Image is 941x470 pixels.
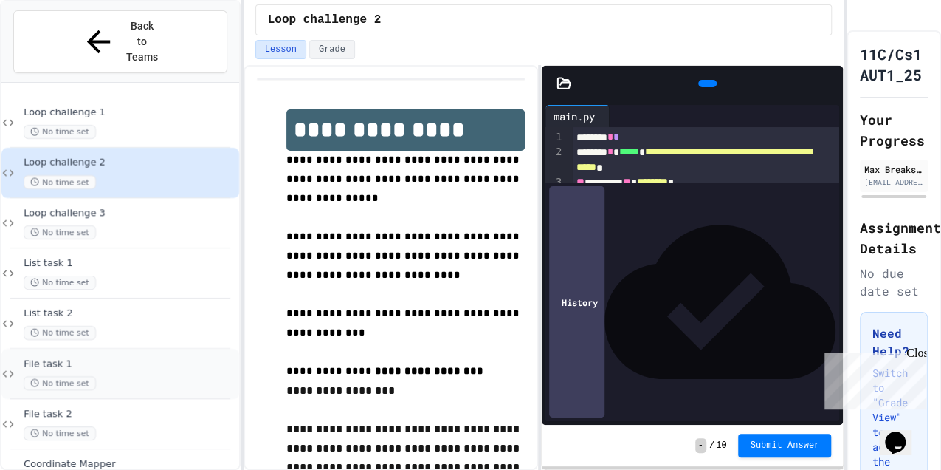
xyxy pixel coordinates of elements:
[709,440,714,452] span: /
[545,109,602,124] div: main.py
[24,157,236,169] span: Loop challenge 2
[24,125,96,139] span: No time set
[545,175,564,190] div: 3
[24,358,236,370] span: File task 1
[864,163,923,176] div: Max Breakspeare
[818,347,926,409] iframe: chat widget
[549,186,604,418] div: History
[6,6,102,94] div: Chat with us now!Close
[24,307,236,320] span: List task 2
[879,411,926,455] iframe: chat widget
[24,376,96,390] span: No time set
[750,440,819,452] span: Submit Answer
[545,105,610,127] div: main.py
[24,175,96,189] span: No time set
[24,106,236,119] span: Loop challenge 1
[695,438,706,453] span: -
[268,11,382,29] span: Loop challenge 2
[872,324,915,360] h3: Need Help?
[24,426,96,440] span: No time set
[125,18,159,65] span: Back to Teams
[13,10,227,73] button: Back to Teams
[24,408,236,420] span: File task 2
[24,207,236,219] span: Loop challenge 3
[24,326,96,340] span: No time set
[545,130,564,145] div: 1
[738,434,831,457] button: Submit Answer
[860,44,928,85] h1: 11C/Cs1 AUT1_25
[255,40,306,59] button: Lesson
[864,177,923,188] div: [EMAIL_ADDRESS][DOMAIN_NAME]
[860,217,928,259] h2: Assignment Details
[860,109,928,151] h2: Your Progress
[24,225,96,239] span: No time set
[309,40,355,59] button: Grade
[564,176,571,188] span: Fold line
[24,276,96,290] span: No time set
[24,257,236,270] span: List task 1
[716,440,726,452] span: 10
[860,265,928,300] div: No due date set
[545,145,564,175] div: 2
